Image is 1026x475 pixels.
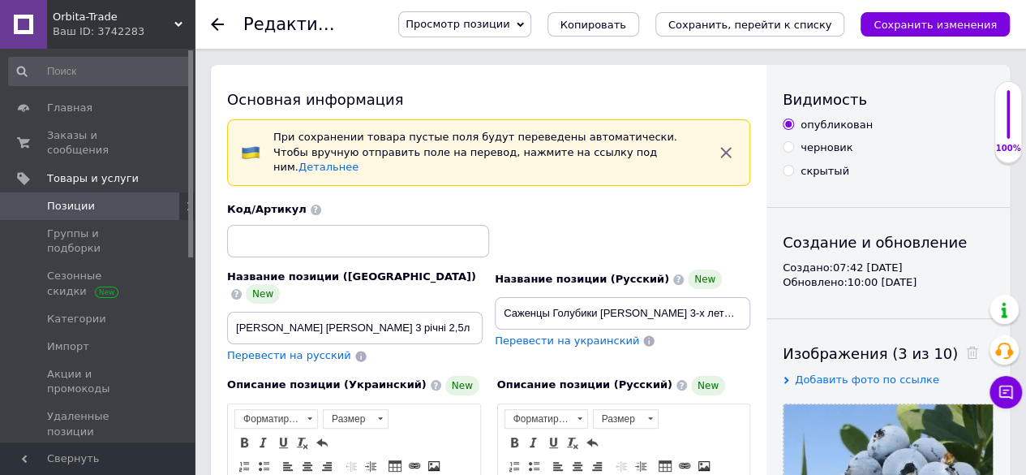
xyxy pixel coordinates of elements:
[47,128,150,158] span: Заказы и сообщения
[47,171,139,186] span: Товары и услуги
[688,270,722,289] span: New
[783,261,994,275] div: Создано: 07:42 [DATE]
[323,409,389,429] a: Размер
[525,434,543,451] a: Курсив (Ctrl+I)
[583,434,601,451] a: Отменить (Ctrl+Z)
[16,156,236,274] p: Куст мощный, прямостоячий, с сильными побегами, средне-рослый в высоту достигает 1.6 метров диаме...
[298,457,316,475] a: По центру
[569,457,586,475] a: По центру
[47,269,150,298] span: Сезонные скидки
[668,19,832,31] i: Сохранить, перейти к списку
[227,203,307,215] span: Код/Артикул
[695,457,713,475] a: Изображение
[16,61,236,365] p: Loremi Dolo Sit - amet c adipiscing elitseddoeius tempor, incididunt utla e dolore magnaa enima. ...
[691,376,725,395] span: New
[795,374,939,386] span: Добавить фото по ссылке
[274,434,292,451] a: Подчеркнутый (Ctrl+U)
[313,434,331,451] a: Отменить (Ctrl+Z)
[676,457,693,475] a: Вставить/Редактировать ссылку (Ctrl+L)
[801,118,873,132] div: опубликован
[362,457,380,475] a: Увеличить отступ
[612,457,630,475] a: Уменьшить отступ
[588,457,606,475] a: По правому краю
[342,457,360,475] a: Уменьшить отступ
[227,349,351,361] span: Перевести на русский
[243,15,879,34] h1: Редактирование позиции: Саджанці Лохини Ерлі Блю 3 річні 2,5л
[594,410,642,428] span: Размер
[234,409,318,429] a: Форматирование
[801,164,849,179] div: скрытый
[47,101,92,115] span: Главная
[16,61,236,145] p: - один из самых ранних перспективных сортов, созревание ягод в первых числах июля. Селекция подхо...
[505,434,523,451] a: Полужирный (Ctrl+B)
[53,10,174,24] span: Orbita-Trade
[425,457,443,475] a: Изображение
[227,89,750,110] div: Основная информация
[47,409,150,438] span: Удаленные позиции
[801,140,852,155] div: черновик
[406,457,423,475] a: Вставить/Редактировать ссылку (Ctrl+L)
[525,457,543,475] a: Вставить / удалить маркированный список
[211,18,224,31] div: Вернуться назад
[318,457,336,475] a: По правому краю
[560,19,626,31] span: Копировать
[47,227,150,256] span: Группы и подборки
[656,457,674,475] a: Таблица
[386,457,404,475] a: Таблица
[255,434,273,451] a: Курсив (Ctrl+I)
[564,434,582,451] a: Убрать форматирование
[235,434,253,451] a: Полужирный (Ctrl+B)
[990,376,1022,408] button: Чат с покупателем
[783,232,994,253] div: Создание и обновление
[246,284,280,304] span: New
[47,312,106,326] span: Категории
[505,410,572,428] span: Форматирование
[445,376,479,395] span: New
[995,143,1021,154] div: 100%
[241,143,260,162] img: :flag-ua:
[273,131,677,173] span: При сохранении товара пустые поля будут переведены автоматически. Чтобы вручную отправить поле на...
[16,16,236,50] p: [PERSON_NAME] 3 річні, [PERSON_NAME] система 2,5 л. [PERSON_NAME].
[632,457,650,475] a: Увеличить отступ
[406,18,509,30] span: Просмотр позиции
[783,275,994,290] div: Обновлено: 10:00 [DATE]
[593,409,659,429] a: Размер
[324,410,372,428] span: Размер
[495,273,669,285] span: Название позиции (Русский)
[549,457,567,475] a: По левому краю
[47,367,150,396] span: Акции и промокоды
[227,378,427,391] span: Описание позиции (Украинский)
[547,12,639,37] button: Копировать
[783,89,994,110] div: Видимость
[255,457,273,475] a: Вставить / удалить маркированный список
[47,199,95,214] span: Позиции
[16,63,156,75] strong: Голубика [PERSON_NAME]
[16,16,236,50] p: Саженцы Голубики 3ух летние ,корневая система 2,5л .[PERSON_NAME].
[53,24,195,39] div: Ваш ID: 3742283
[235,457,253,475] a: Вставить / удалить нумерованный список
[294,434,311,451] a: Убрать форматирование
[279,457,297,475] a: По левому краю
[497,378,672,391] span: Описание позиции (Русский)
[235,410,302,428] span: Форматирование
[861,12,1010,37] button: Сохранить изменения
[495,297,750,330] input: Например, H&M женское платье зеленое 38 размер вечернее макси с блестками
[655,12,845,37] button: Сохранить, перейти к списку
[544,434,562,451] a: Подчеркнутый (Ctrl+U)
[994,81,1022,163] div: 100% Качество заполнения
[505,457,523,475] a: Вставить / удалить нумерованный список
[504,409,588,429] a: Форматирование
[227,270,476,283] span: Название позиции ([GEOGRAPHIC_DATA])
[783,343,994,364] div: Изображения (3 из 10)
[298,161,358,173] a: Детальнее
[495,335,639,347] span: Перевести на украинский
[227,312,483,344] input: Например, H&M женское платье зеленое 38 размер вечернее макси с блестками
[8,57,191,86] input: Поиск
[874,19,997,31] i: Сохранить изменения
[47,339,89,354] span: Импорт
